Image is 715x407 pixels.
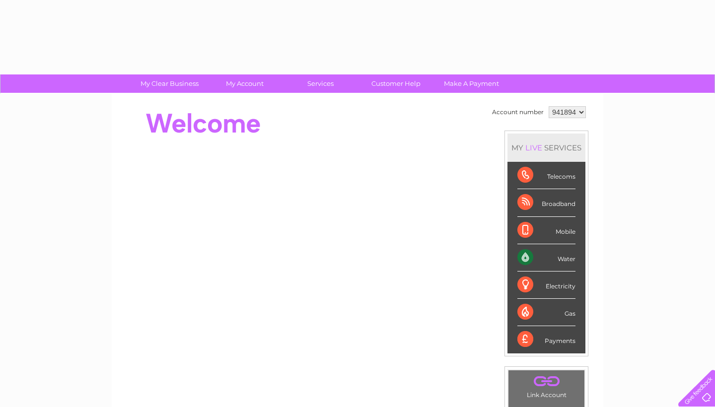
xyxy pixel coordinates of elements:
div: Payments [517,326,575,353]
div: Water [517,244,575,271]
div: Electricity [517,271,575,299]
a: Make A Payment [430,74,512,93]
a: Customer Help [355,74,437,93]
div: Telecoms [517,162,575,189]
a: . [511,373,582,390]
div: Mobile [517,217,575,244]
a: My Clear Business [129,74,211,93]
div: LIVE [523,143,544,152]
div: MY SERVICES [507,134,585,162]
a: My Account [204,74,286,93]
td: Account number [490,104,546,121]
a: Services [280,74,361,93]
div: Gas [517,299,575,326]
div: Broadband [517,189,575,216]
td: Link Account [508,370,585,401]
